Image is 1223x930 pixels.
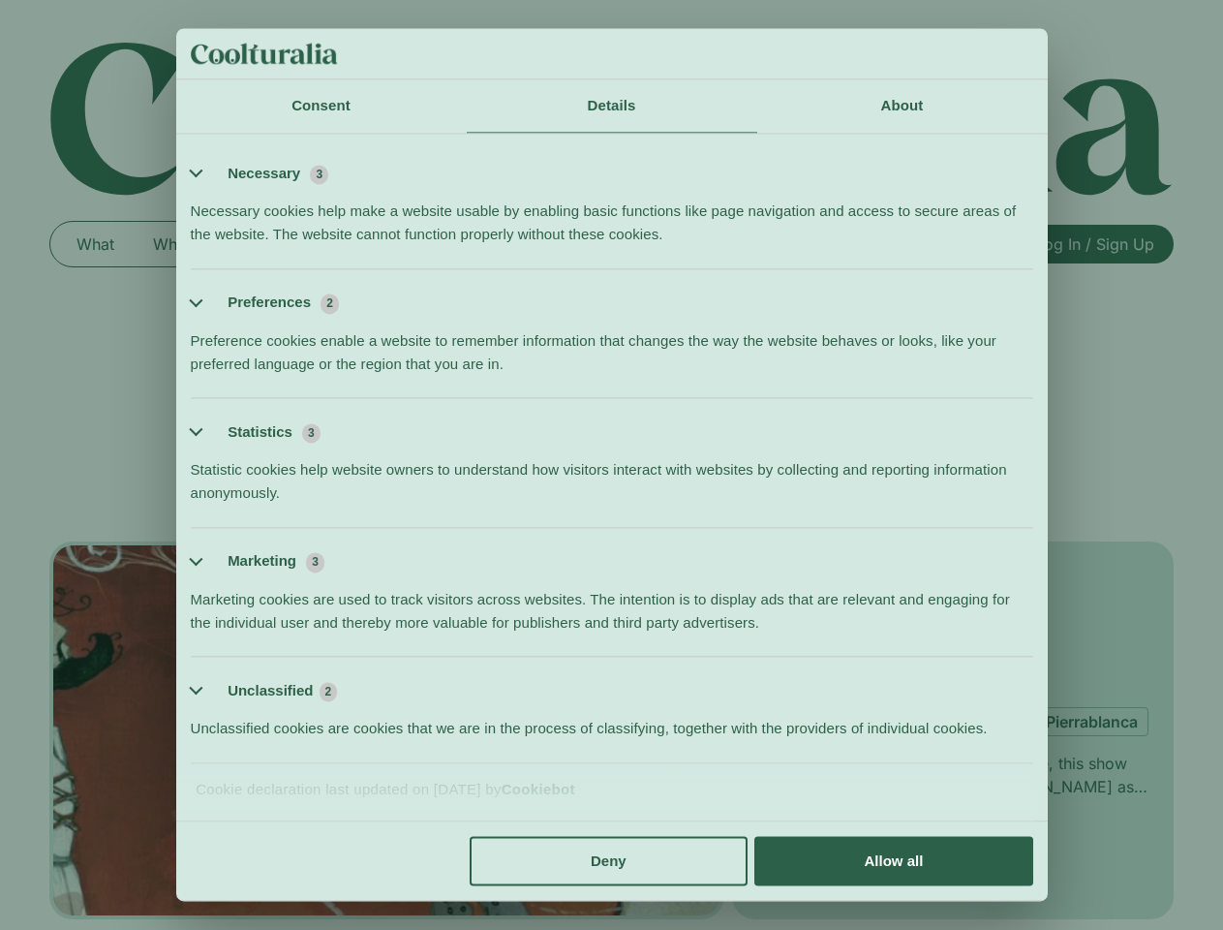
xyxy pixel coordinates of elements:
[228,552,296,569] label: Marketing
[191,315,1033,376] div: Preference cookies enable a website to remember information that changes the way the website beha...
[181,778,1042,816] div: Cookie declaration last updated on [DATE] by
[176,80,467,134] a: Consent
[191,444,1033,505] div: Statistic cookies help website owners to understand how visitors interact with websites by collec...
[191,185,1033,246] div: Necessary cookies help make a website usable by enabling basic functions like page navigation and...
[306,552,324,572] span: 3
[191,702,1033,740] div: Unclassified cookies are cookies that we are in the process of classifying, together with the pro...
[191,549,337,573] button: Marketing (3)
[228,294,311,310] label: Preferences
[191,162,341,186] button: Necessary (3)
[302,423,321,443] span: 3
[191,43,339,64] img: logo
[228,423,292,440] label: Statistics
[502,781,575,797] a: Cookiebot
[191,573,1033,635] div: Marketing cookies are used to track visitors across websites. The intention is to display ads tha...
[191,679,350,703] button: Unclassified (2)
[470,837,748,886] button: Deny
[467,80,757,134] a: Details
[310,165,328,184] span: 3
[757,80,1048,134] a: About
[191,291,352,315] button: Preferences (2)
[320,682,338,701] span: 2
[228,165,300,181] label: Necessary
[754,837,1032,886] button: Allow all
[191,420,333,445] button: Statistics (3)
[321,294,339,313] span: 2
